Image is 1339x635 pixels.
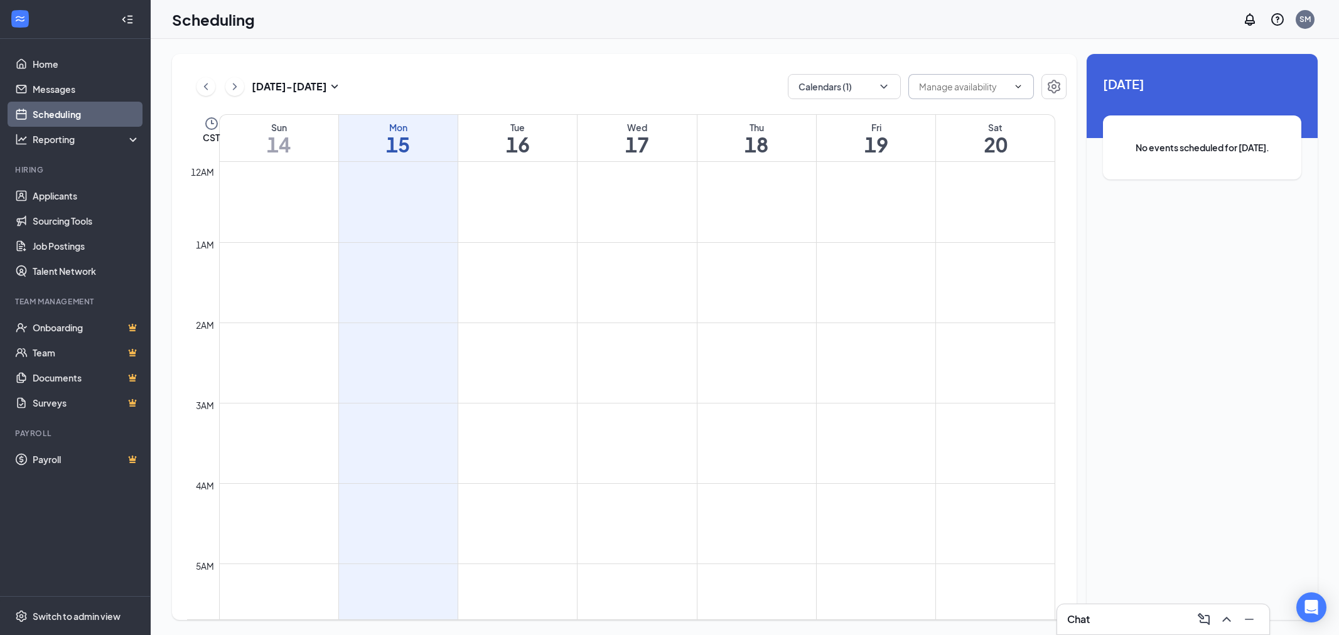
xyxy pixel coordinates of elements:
[458,134,577,155] h1: 16
[1013,82,1023,92] svg: ChevronDown
[172,9,255,30] h1: Scheduling
[15,428,137,439] div: Payroll
[1196,612,1212,627] svg: ComposeMessage
[193,318,217,332] div: 2am
[1296,592,1326,622] div: Open Intercom Messenger
[14,13,26,25] svg: WorkstreamLogo
[1242,12,1257,27] svg: Notifications
[200,79,212,94] svg: ChevronLeft
[220,115,338,161] a: September 14, 2025
[15,133,28,146] svg: Analysis
[193,398,217,412] div: 3am
[33,610,121,622] div: Switch to admin view
[327,79,342,94] svg: SmallChevronDown
[1067,612,1090,626] h3: Chat
[225,77,244,96] button: ChevronRight
[1194,609,1214,629] button: ComposeMessage
[578,134,696,155] h1: 17
[817,115,935,161] a: September 19, 2025
[1239,609,1259,629] button: Minimize
[33,102,140,127] a: Scheduling
[33,133,141,146] div: Reporting
[33,447,140,472] a: PayrollCrown
[15,296,137,307] div: Team Management
[193,238,217,252] div: 1am
[33,77,140,102] a: Messages
[817,121,935,134] div: Fri
[33,340,140,365] a: TeamCrown
[578,121,696,134] div: Wed
[458,121,577,134] div: Tue
[878,80,890,93] svg: ChevronDown
[33,51,140,77] a: Home
[193,559,217,573] div: 5am
[220,134,338,155] h1: 14
[1242,612,1257,627] svg: Minimize
[817,134,935,155] h1: 19
[188,165,217,179] div: 12am
[936,134,1055,155] h1: 20
[1041,74,1067,99] button: Settings
[697,115,816,161] a: September 18, 2025
[339,134,458,155] h1: 15
[697,134,816,155] h1: 18
[458,115,577,161] a: September 16, 2025
[15,610,28,622] svg: Settings
[936,121,1055,134] div: Sat
[1128,141,1276,154] span: No events scheduled for [DATE].
[33,259,140,284] a: Talent Network
[578,115,696,161] a: September 17, 2025
[1270,12,1285,27] svg: QuestionInfo
[203,131,220,144] span: CST
[1046,79,1062,94] svg: Settings
[252,80,327,93] h3: [DATE] - [DATE]
[15,164,137,175] div: Hiring
[204,116,219,131] svg: Clock
[193,479,217,493] div: 4am
[33,390,140,415] a: SurveysCrown
[697,121,816,134] div: Thu
[1219,612,1234,627] svg: ChevronUp
[936,115,1055,161] a: September 20, 2025
[196,77,215,96] button: ChevronLeft
[33,183,140,208] a: Applicants
[1217,609,1237,629] button: ChevronUp
[220,121,338,134] div: Sun
[339,121,458,134] div: Mon
[33,315,140,340] a: OnboardingCrown
[33,233,140,259] a: Job Postings
[1299,14,1311,24] div: SM
[229,79,241,94] svg: ChevronRight
[33,208,140,233] a: Sourcing Tools
[919,80,1008,93] input: Manage availability
[33,365,140,390] a: DocumentsCrown
[121,13,134,26] svg: Collapse
[339,115,458,161] a: September 15, 2025
[788,74,901,99] button: Calendars (1)ChevronDown
[1103,74,1301,93] span: [DATE]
